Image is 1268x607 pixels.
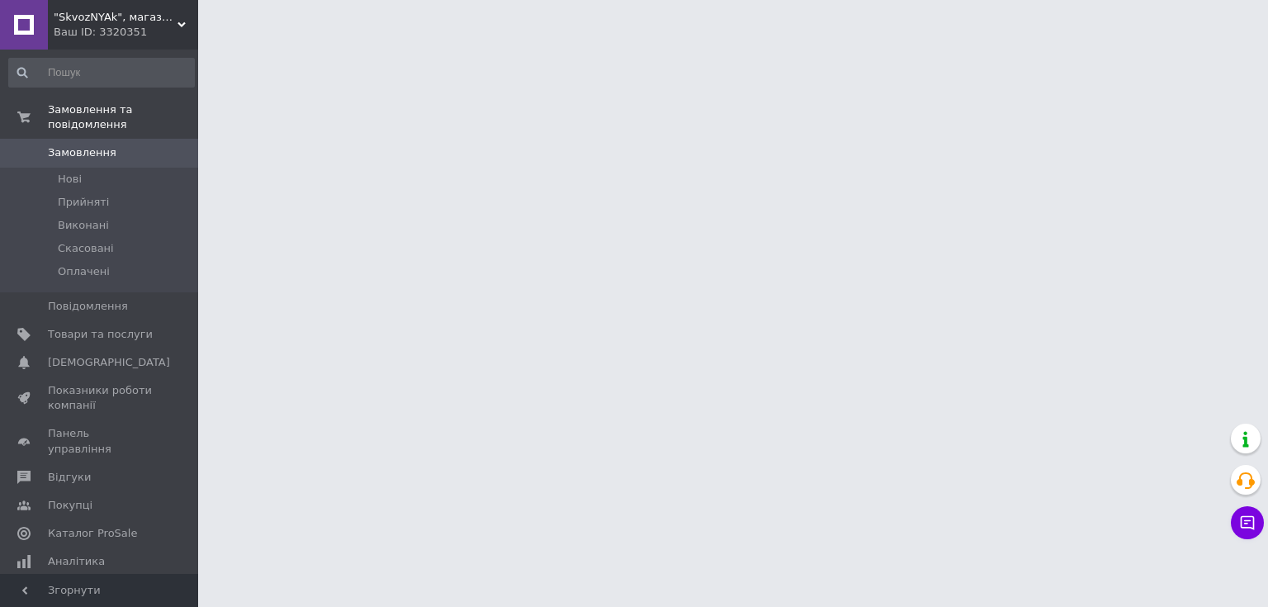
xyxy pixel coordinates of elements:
[58,172,82,187] span: Нові
[58,264,110,279] span: Оплачені
[48,526,137,541] span: Каталог ProSale
[48,426,153,456] span: Панель управління
[48,383,153,413] span: Показники роботи компанії
[58,195,109,210] span: Прийняті
[54,25,198,40] div: Ваш ID: 3320351
[54,10,177,25] span: "SkvozNYAk", магазин аніме, манґи та коміксів
[58,241,114,256] span: Скасовані
[48,327,153,342] span: Товари та послуги
[48,299,128,314] span: Повідомлення
[48,355,170,370] span: [DEMOGRAPHIC_DATA]
[48,498,92,513] span: Покупці
[8,58,195,88] input: Пошук
[48,470,91,485] span: Відгуки
[48,145,116,160] span: Замовлення
[48,102,198,132] span: Замовлення та повідомлення
[48,554,105,569] span: Аналітика
[58,218,109,233] span: Виконані
[1231,506,1264,539] button: Чат з покупцем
